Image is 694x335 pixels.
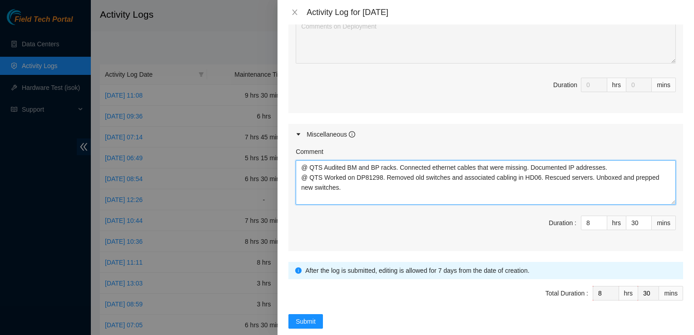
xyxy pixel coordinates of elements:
[305,266,676,276] div: After the log is submitted, editing is allowed for 7 days from the date of creation.
[619,286,638,301] div: hrs
[296,19,676,64] textarea: Comment
[607,216,626,230] div: hrs
[296,316,316,326] span: Submit
[545,288,588,298] div: Total Duration :
[288,124,683,145] div: Miscellaneous info-circle
[549,218,576,228] div: Duration :
[296,132,301,137] span: caret-right
[296,160,676,205] textarea: Comment
[553,80,577,90] div: Duration
[296,147,323,157] label: Comment
[307,129,355,139] div: Miscellaneous
[288,314,323,329] button: Submit
[652,216,676,230] div: mins
[295,267,302,274] span: info-circle
[659,286,683,301] div: mins
[291,9,298,16] span: close
[288,8,301,17] button: Close
[607,78,626,92] div: hrs
[349,131,355,138] span: info-circle
[307,7,683,17] div: Activity Log for [DATE]
[652,78,676,92] div: mins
